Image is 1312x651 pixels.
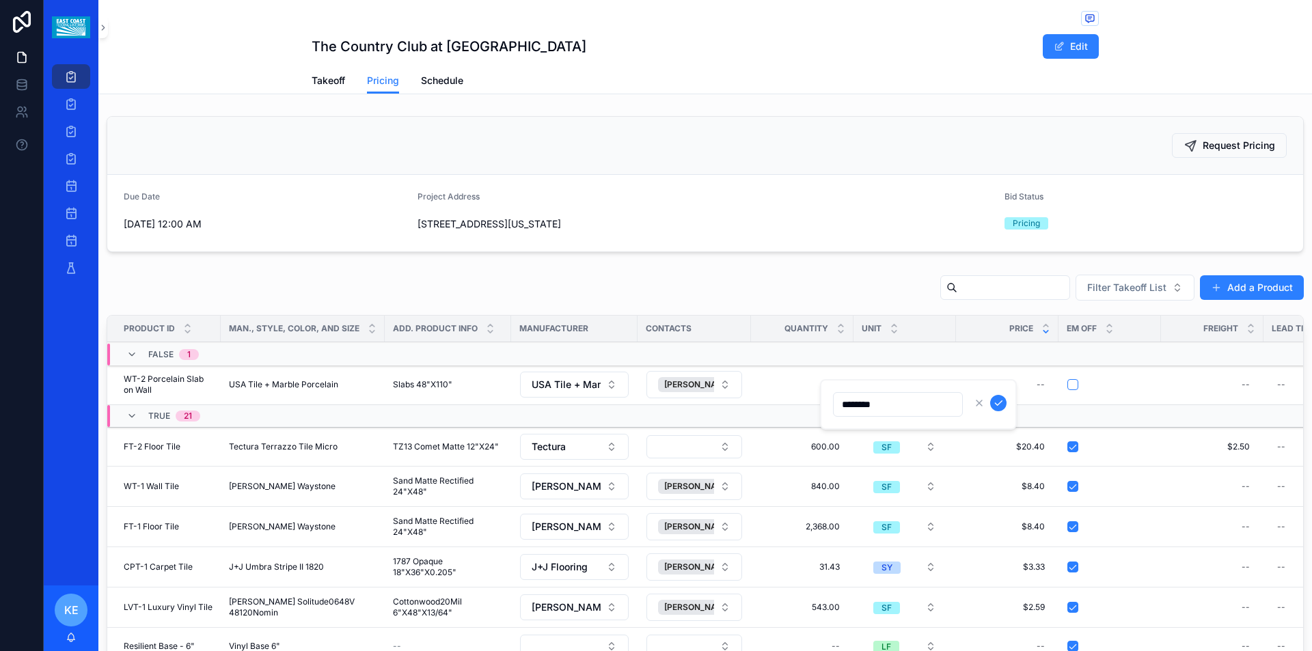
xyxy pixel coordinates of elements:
[970,602,1045,613] span: $2.59
[664,379,732,390] span: [PERSON_NAME]
[970,562,1045,572] span: $3.33
[421,68,463,96] a: Schedule
[532,600,601,614] span: [PERSON_NAME] Contract
[187,349,191,360] div: 1
[1277,379,1285,390] div: --
[862,474,947,499] button: Select Button
[418,191,480,202] span: Project Address
[1009,323,1033,334] span: Price
[124,191,160,202] span: Due Date
[1242,562,1250,572] div: --
[124,374,213,396] span: WT-2 Porcelain Slab on Wall
[418,217,994,231] span: [STREET_ADDRESS][US_STATE]
[520,594,629,620] button: Select Button
[646,323,692,334] span: Contacts
[664,602,732,613] span: [PERSON_NAME]
[124,217,407,231] span: [DATE] 12:00 AM
[881,441,892,454] div: SF
[970,521,1045,532] span: $8.40
[765,521,840,532] span: 2,368.00
[862,514,947,539] button: Select Button
[532,440,566,454] span: Tectura
[520,473,629,499] button: Select Button
[1242,521,1250,532] div: --
[1076,275,1194,301] button: Select Button
[646,513,742,540] button: Select Button
[1200,275,1304,300] a: Add a Product
[881,481,892,493] div: SF
[519,323,588,334] span: Manufacturer
[862,434,947,459] button: Select Button
[1004,191,1043,202] span: Bid Status
[658,600,752,615] button: Unselect 322
[124,323,175,334] span: Product ID
[646,553,742,581] button: Select Button
[229,323,359,334] span: Man., Style, Color, and Size
[520,554,629,580] button: Select Button
[1242,602,1250,613] div: --
[124,562,193,572] span: CPT-1 Carpet Tile
[184,411,192,421] div: 21
[532,378,601,391] span: USA Tile + Marble
[312,68,345,96] a: Takeoff
[532,560,588,574] span: J+J Flooring
[658,479,752,494] button: Unselect 693
[646,594,742,621] button: Select Button
[532,520,601,534] span: [PERSON_NAME] Marble & Tile
[44,55,98,298] div: scrollable content
[229,562,324,572] span: J+J Umbra Stripe II 1820
[367,68,399,94] a: Pricing
[1087,281,1166,294] span: Filter Takeoff List
[312,74,345,87] span: Takeoff
[229,521,336,532] span: [PERSON_NAME] Waystone
[393,556,503,578] span: 1787 Opaque 18"X36"X0.205"
[970,481,1045,492] span: $8.40
[1013,217,1040,230] div: Pricing
[52,16,90,38] img: App logo
[862,372,947,397] button: Select Button
[646,435,742,458] button: Select Button
[1277,481,1285,492] div: --
[1242,481,1250,492] div: --
[664,521,732,532] span: [PERSON_NAME]
[881,602,892,614] div: SF
[393,441,499,452] span: TZ13 Comet Matte 12"X24"
[765,441,840,452] span: 600.00
[1172,133,1287,158] button: Request Pricing
[393,596,503,618] span: Cottonwood20Mil 6"X48"X13/64"
[658,559,752,574] button: Unselect 491
[970,441,1045,452] span: $20.40
[393,379,452,390] span: Slabs 48"X110"
[520,372,629,398] button: Select Button
[1277,521,1285,532] div: --
[881,521,892,534] div: SF
[881,562,892,574] div: SY
[393,323,478,334] span: Add. Product Info
[765,562,840,572] span: 31.43
[421,74,463,87] span: Schedule
[1277,562,1285,572] div: --
[148,349,174,360] span: FALSE
[1203,139,1275,152] span: Request Pricing
[1203,323,1238,334] span: Freight
[1037,379,1045,390] div: --
[862,323,881,334] span: Unit
[765,602,840,613] span: 543.00
[1067,323,1097,334] span: Em Off
[229,441,338,452] span: Tectura Terrazzo Tile Micro
[862,555,947,579] button: Select Button
[124,602,213,613] span: LVT-1 Luxury Vinyl Tile
[646,473,742,500] button: Select Button
[393,475,503,497] span: Sand Matte Rectified 24"X48"
[784,323,828,334] span: Quantity
[124,521,179,532] span: FT-1 Floor Tile
[312,37,586,56] h1: The Country Club at [GEOGRAPHIC_DATA]
[664,481,732,492] span: [PERSON_NAME]
[148,411,170,421] span: TRUE
[229,481,336,492] span: [PERSON_NAME] Waystone
[1277,602,1285,613] div: --
[229,379,338,390] span: USA Tile + Marble Porcelain
[646,371,742,398] button: Select Button
[1242,379,1250,390] div: --
[658,519,752,534] button: Unselect 693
